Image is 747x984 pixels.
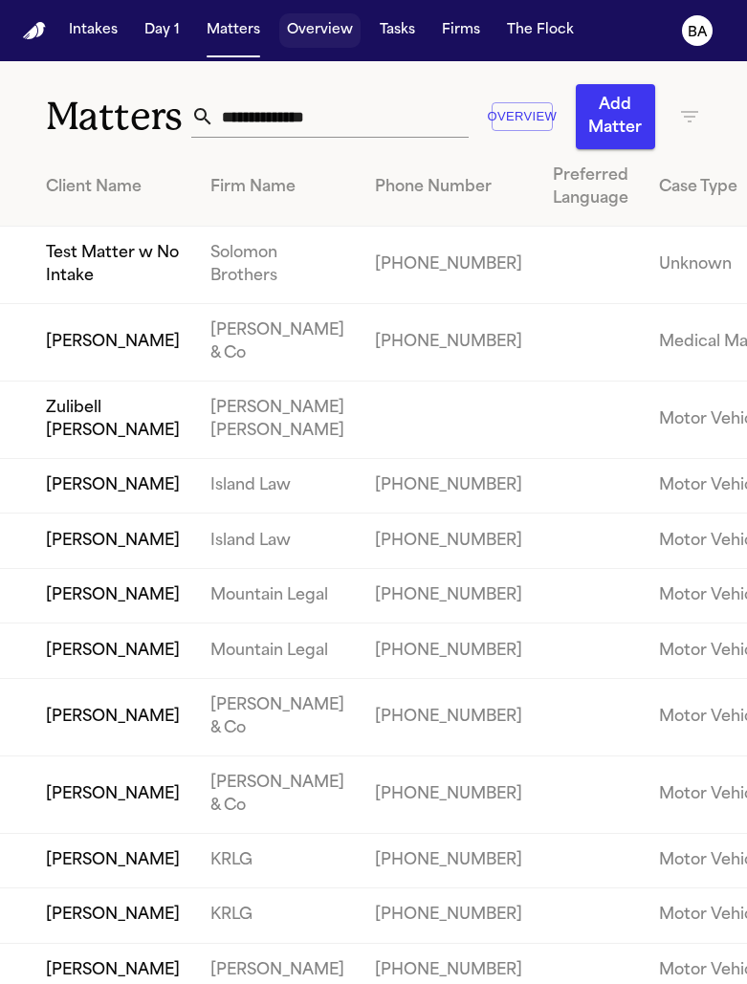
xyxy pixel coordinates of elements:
[492,102,553,132] button: Overview
[553,164,628,210] div: Preferred Language
[195,304,360,382] td: [PERSON_NAME] & Co
[23,22,46,40] a: Home
[210,176,344,199] div: Firm Name
[360,227,538,304] td: [PHONE_NUMBER]
[195,623,360,678] td: Mountain Legal
[195,888,360,943] td: KRLG
[195,568,360,623] td: Mountain Legal
[46,93,191,141] h1: Matters
[688,26,708,39] text: BA
[499,13,582,48] button: The Flock
[137,13,187,48] button: Day 1
[360,623,538,678] td: [PHONE_NUMBER]
[46,176,180,199] div: Client Name
[195,755,360,833] td: [PERSON_NAME] & Co
[279,13,361,48] button: Overview
[195,227,360,304] td: Solomon Brothers
[360,514,538,568] td: [PHONE_NUMBER]
[195,678,360,755] td: [PERSON_NAME] & Co
[199,13,268,48] button: Matters
[375,176,522,199] div: Phone Number
[360,833,538,887] td: [PHONE_NUMBER]
[360,678,538,755] td: [PHONE_NUMBER]
[434,13,488,48] button: Firms
[360,568,538,623] td: [PHONE_NUMBER]
[195,833,360,887] td: KRLG
[372,13,423,48] button: Tasks
[360,888,538,943] td: [PHONE_NUMBER]
[360,755,538,833] td: [PHONE_NUMBER]
[23,22,46,40] img: Finch Logo
[195,459,360,514] td: Island Law
[195,514,360,568] td: Island Law
[61,13,125,48] button: Intakes
[576,84,655,149] button: Add Matter
[360,304,538,382] td: [PHONE_NUMBER]
[360,459,538,514] td: [PHONE_NUMBER]
[195,382,360,459] td: [PERSON_NAME] [PERSON_NAME]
